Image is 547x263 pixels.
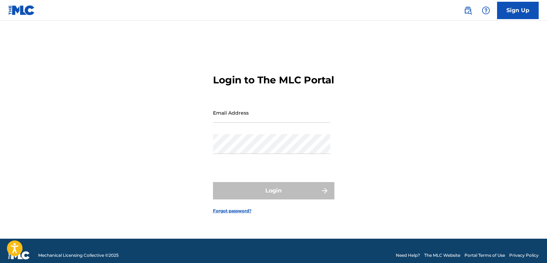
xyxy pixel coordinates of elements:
[479,3,493,17] div: Help
[461,3,475,17] a: Public Search
[213,74,334,86] h3: Login to The MLC Portal
[509,252,539,258] a: Privacy Policy
[8,251,30,260] img: logo
[38,252,119,258] span: Mechanical Licensing Collective © 2025
[464,6,472,15] img: search
[213,208,251,214] a: Forgot password?
[8,5,35,15] img: MLC Logo
[497,2,539,19] a: Sign Up
[396,252,420,258] a: Need Help?
[464,252,505,258] a: Portal Terms of Use
[424,252,460,258] a: The MLC Website
[482,6,490,15] img: help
